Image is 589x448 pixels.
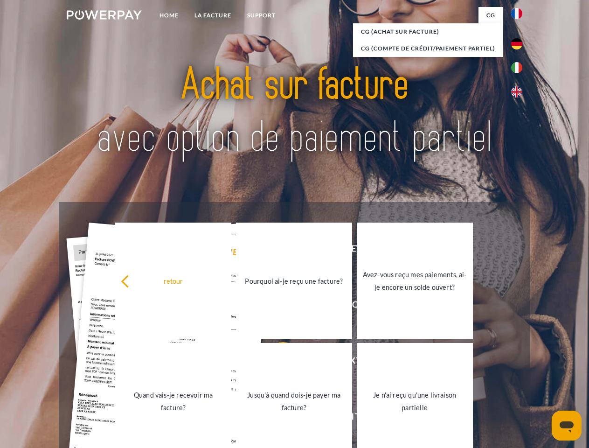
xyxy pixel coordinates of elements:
div: Pourquoi ai-je reçu une facture? [242,274,346,287]
img: title-powerpay_fr.svg [89,45,500,179]
img: de [511,38,522,49]
a: CG [478,7,503,24]
iframe: Bouton de lancement de la fenêtre de messagerie [552,411,582,441]
a: CG (Compte de crédit/paiement partiel) [353,40,503,57]
div: Avez-vous reçu mes paiements, ai-je encore un solde ouvert? [362,268,467,294]
div: retour [121,274,226,287]
a: Avez-vous reçu mes paiements, ai-je encore un solde ouvert? [357,223,473,339]
img: it [511,62,522,73]
a: LA FACTURE [187,7,239,24]
div: Jusqu'à quand dois-je payer ma facture? [242,389,346,414]
a: CG (achat sur facture) [353,23,503,40]
div: Quand vais-je recevoir ma facture? [121,389,226,414]
img: en [511,86,522,98]
img: logo-powerpay-white.svg [67,10,142,20]
img: fr [511,8,522,19]
a: Home [152,7,187,24]
div: Je n'ai reçu qu'une livraison partielle [362,389,467,414]
a: Support [239,7,284,24]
